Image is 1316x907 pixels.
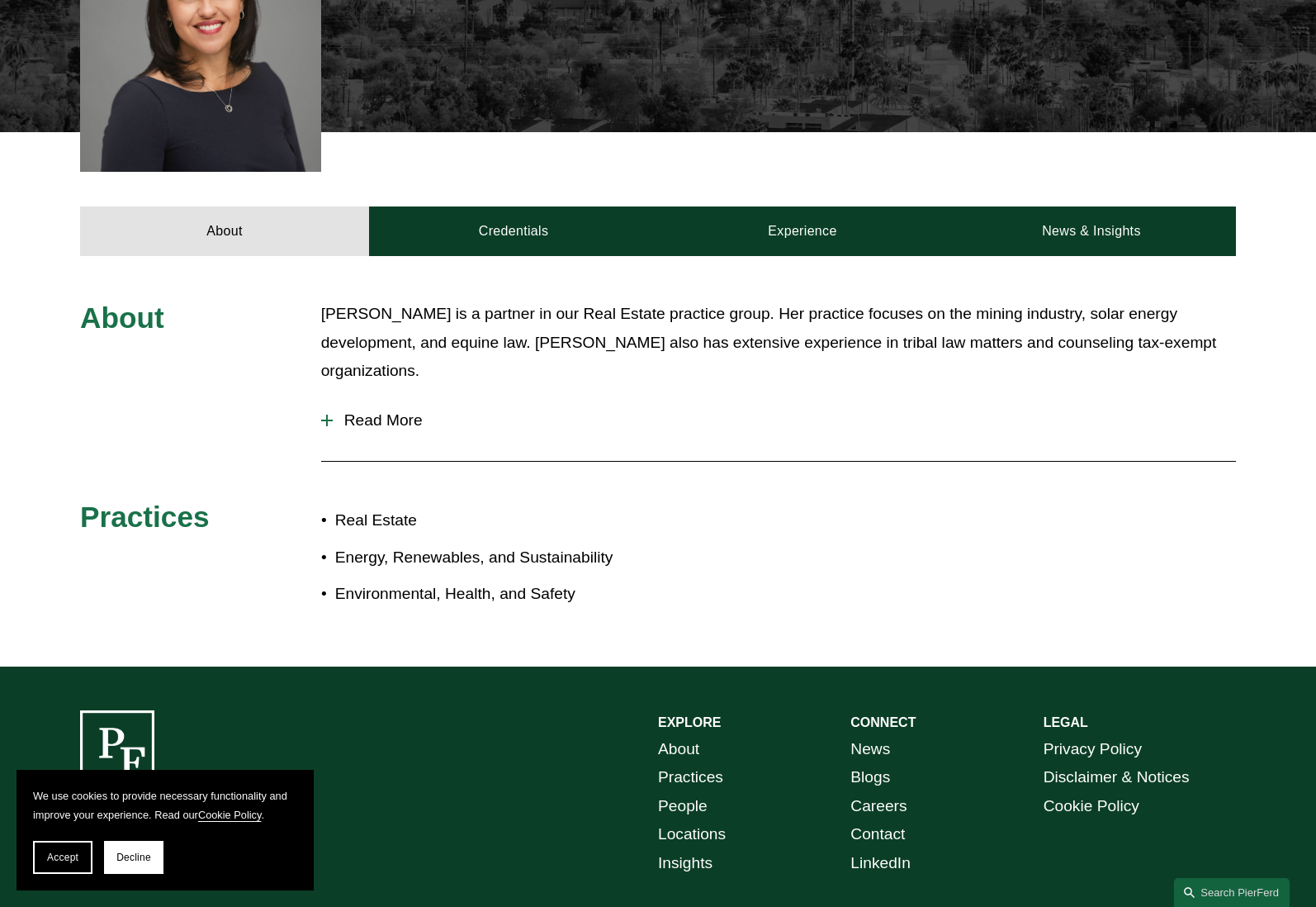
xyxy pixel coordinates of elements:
a: Careers [850,792,907,821]
strong: CONNECT [850,715,916,729]
a: Privacy Policy [1044,735,1142,764]
a: News & Insights [947,207,1236,256]
span: About [80,302,164,334]
button: Read More [321,399,1236,442]
button: Decline [104,841,163,874]
a: People [658,792,708,821]
span: Read More [333,411,1236,430]
strong: LEGAL [1044,715,1088,729]
a: Search this site [1174,878,1290,907]
a: Experience [658,207,947,256]
button: Accept [33,841,92,874]
p: Environmental, Health, and Safety [335,580,658,609]
strong: EXPLORE [658,715,721,729]
a: Disclaimer & Notices [1044,763,1190,792]
p: Real Estate [335,506,658,535]
span: Decline [116,852,151,863]
a: Locations [658,820,726,849]
a: Cookie Policy [198,809,262,821]
a: Insights [658,849,712,878]
a: News [850,735,890,764]
a: Credentials [369,207,658,256]
p: We use cookies to provide necessary functionality and improve your experience. Read our . [33,786,297,824]
p: [PERSON_NAME] is a partner in our Real Estate practice group. Her practice focuses on the mining ... [321,300,1236,386]
span: Accept [47,852,78,863]
a: LinkedIn [850,849,911,878]
section: Cookie banner [17,770,314,890]
a: Blogs [850,763,890,792]
a: About [658,735,699,764]
p: Energy, Renewables, and Sustainability [335,544,658,572]
a: Contact [850,820,905,849]
a: Cookie Policy [1044,792,1139,821]
a: About [80,207,369,256]
span: Practices [80,501,210,533]
a: Practices [658,763,723,792]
